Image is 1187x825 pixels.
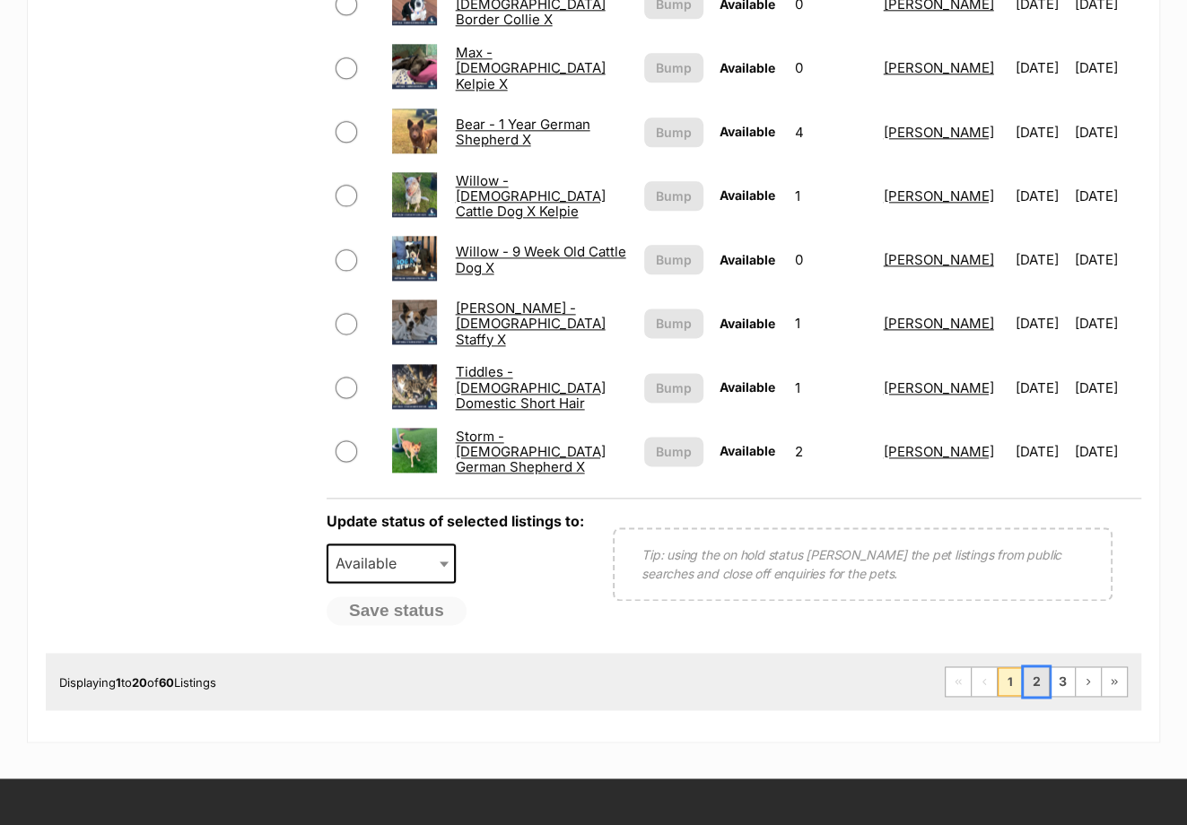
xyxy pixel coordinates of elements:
[946,667,971,696] span: First page
[1008,292,1073,354] td: [DATE]
[1008,165,1073,227] td: [DATE]
[884,124,994,141] a: [PERSON_NAME]
[1076,667,1101,696] a: Next page
[456,363,606,412] a: Tiddles - [DEMOGRAPHIC_DATA] Domestic Short Hair
[327,596,467,625] button: Save status
[1008,229,1073,291] td: [DATE]
[656,314,692,333] span: Bump
[884,59,994,76] a: [PERSON_NAME]
[720,443,775,458] span: Available
[1075,101,1139,163] td: [DATE]
[642,545,1084,583] p: Tip: using the on hold status [PERSON_NAME] the pet listings from public searches and close off e...
[787,229,874,291] td: 0
[1075,37,1139,99] td: [DATE]
[656,250,692,269] span: Bump
[328,551,415,576] span: Available
[884,379,994,396] a: [PERSON_NAME]
[787,357,874,419] td: 1
[1075,357,1139,419] td: [DATE]
[720,187,775,203] span: Available
[1050,667,1075,696] a: Page 3
[59,675,216,690] span: Displaying to of Listings
[972,667,997,696] span: Previous page
[787,37,874,99] td: 0
[644,181,703,211] button: Bump
[787,101,874,163] td: 4
[456,428,606,476] a: Storm - [DEMOGRAPHIC_DATA] German Shepherd X
[656,378,692,397] span: Bump
[1024,667,1049,696] a: Page 2
[720,316,775,331] span: Available
[720,379,775,395] span: Available
[644,437,703,466] button: Bump
[1075,292,1139,354] td: [DATE]
[1008,421,1073,482] td: [DATE]
[787,421,874,482] td: 2
[644,308,703,338] button: Bump
[787,292,874,354] td: 1
[644,373,703,403] button: Bump
[998,667,1023,696] span: Page 1
[456,116,590,148] a: Bear - 1 Year German Shepherd X
[884,187,994,204] a: [PERSON_NAME]
[720,252,775,267] span: Available
[132,675,147,690] strong: 20
[159,675,174,690] strong: 60
[1008,357,1073,419] td: [DATE]
[327,512,584,530] label: Update status of selected listings to:
[456,172,606,221] a: Willow - [DEMOGRAPHIC_DATA] Cattle Dog X Kelpie
[884,443,994,460] a: [PERSON_NAME]
[1102,667,1127,696] a: Last page
[644,53,703,82] button: Bump
[644,245,703,274] button: Bump
[945,666,1128,697] nav: Pagination
[116,675,121,690] strong: 1
[1008,101,1073,163] td: [DATE]
[456,300,606,348] a: [PERSON_NAME] - [DEMOGRAPHIC_DATA] Staffy X
[656,442,692,461] span: Bump
[644,117,703,147] button: Bump
[884,315,994,332] a: [PERSON_NAME]
[327,543,456,583] span: Available
[720,124,775,139] span: Available
[656,123,692,142] span: Bump
[1075,165,1139,227] td: [DATE]
[456,243,626,275] a: Willow - 9 Week Old Cattle Dog X
[884,251,994,268] a: [PERSON_NAME]
[1075,421,1139,482] td: [DATE]
[456,44,606,92] a: Max - [DEMOGRAPHIC_DATA] Kelpie X
[1075,229,1139,291] td: [DATE]
[656,58,692,77] span: Bump
[1008,37,1073,99] td: [DATE]
[656,187,692,205] span: Bump
[720,60,775,75] span: Available
[787,165,874,227] td: 1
